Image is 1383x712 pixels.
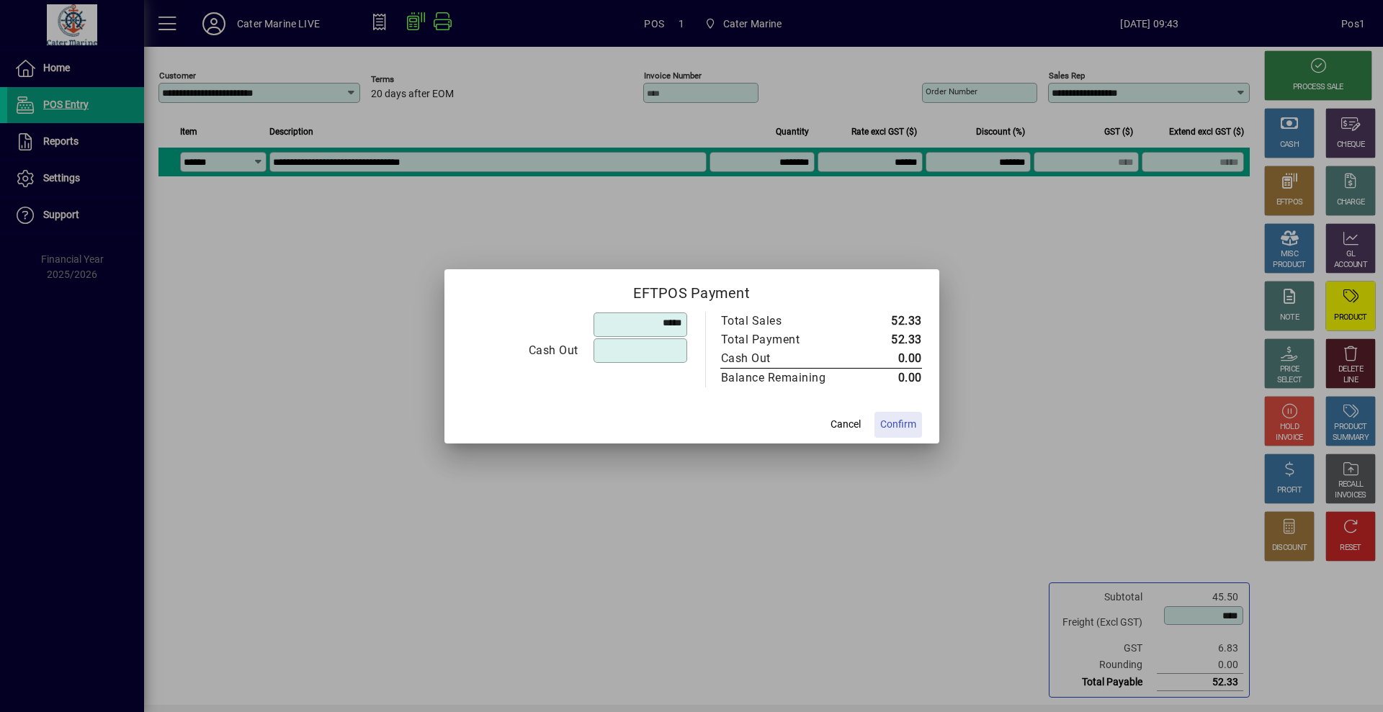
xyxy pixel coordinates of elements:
td: 52.33 [856,330,922,349]
td: 0.00 [856,368,922,387]
td: Total Sales [720,312,856,330]
div: Cash Out [721,350,842,367]
td: Total Payment [720,330,856,349]
td: 0.00 [856,349,922,369]
div: Cash Out [462,342,578,359]
div: Balance Remaining [721,369,842,387]
span: Cancel [831,417,861,432]
button: Cancel [823,412,869,438]
button: Confirm [874,412,922,438]
h2: EFTPOS Payment [444,269,939,311]
span: Confirm [880,417,916,432]
td: 52.33 [856,312,922,330]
